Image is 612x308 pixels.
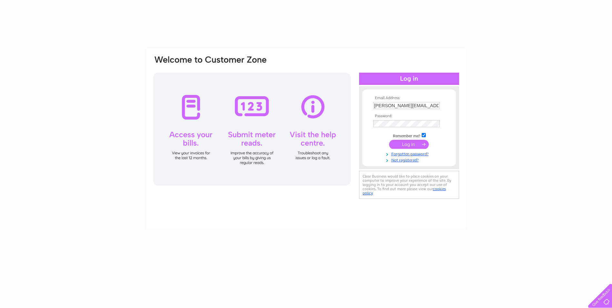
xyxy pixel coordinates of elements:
[372,114,446,118] th: Password:
[389,140,429,149] input: Submit
[359,171,459,199] div: Clear Business would like to place cookies on your computer to improve your experience of the sit...
[363,187,446,195] a: cookies policy
[372,132,446,139] td: Remember me?
[373,150,446,157] a: Forgotten password?
[372,96,446,100] th: Email Address:
[373,157,446,163] a: Not registered?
